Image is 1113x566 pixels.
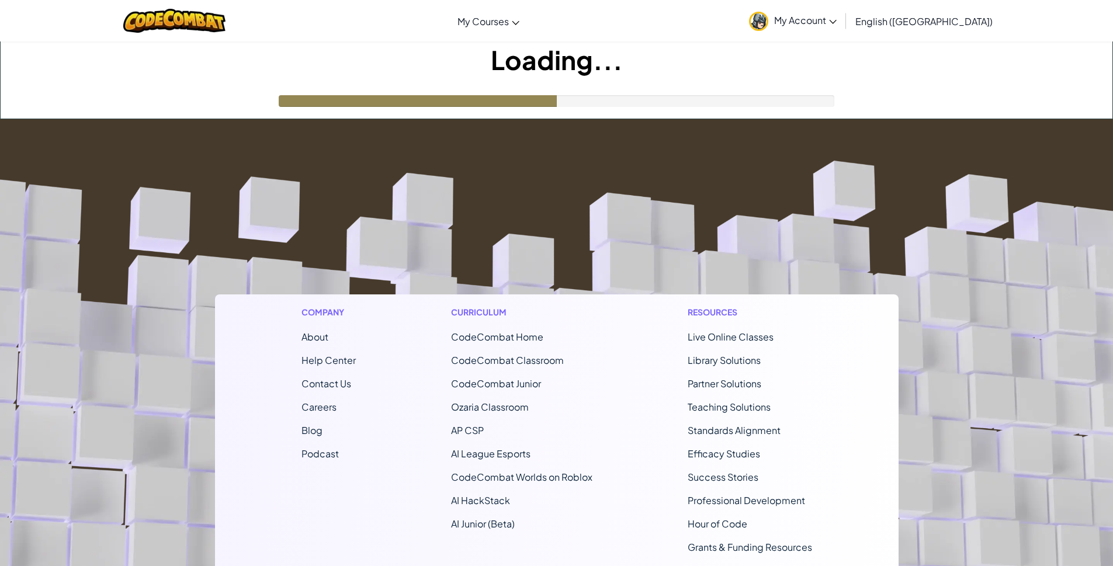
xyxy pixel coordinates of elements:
[688,331,774,343] a: Live Online Classes
[301,331,328,343] a: About
[301,306,356,318] h1: Company
[301,424,323,436] a: Blog
[688,401,771,413] a: Teaching Solutions
[452,5,525,37] a: My Courses
[301,447,339,460] a: Podcast
[688,471,758,483] a: Success Stories
[451,518,515,530] a: AI Junior (Beta)
[688,518,747,530] a: Hour of Code
[301,354,356,366] a: Help Center
[774,14,837,26] span: My Account
[123,9,226,33] img: CodeCombat logo
[451,494,510,506] a: AI HackStack
[850,5,998,37] a: English ([GEOGRAPHIC_DATA])
[688,494,805,506] a: Professional Development
[451,331,543,343] span: CodeCombat Home
[688,306,812,318] h1: Resources
[451,306,592,318] h1: Curriculum
[1,41,1112,78] h1: Loading...
[451,354,564,366] a: CodeCombat Classroom
[688,377,761,390] a: Partner Solutions
[301,377,351,390] span: Contact Us
[457,15,509,27] span: My Courses
[451,447,531,460] a: AI League Esports
[451,471,592,483] a: CodeCombat Worlds on Roblox
[688,447,760,460] a: Efficacy Studies
[301,401,337,413] a: Careers
[451,377,541,390] a: CodeCombat Junior
[688,424,781,436] a: Standards Alignment
[743,2,842,39] a: My Account
[451,424,484,436] a: AP CSP
[688,354,761,366] a: Library Solutions
[688,541,812,553] a: Grants & Funding Resources
[451,401,529,413] a: Ozaria Classroom
[749,12,768,31] img: avatar
[855,15,993,27] span: English ([GEOGRAPHIC_DATA])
